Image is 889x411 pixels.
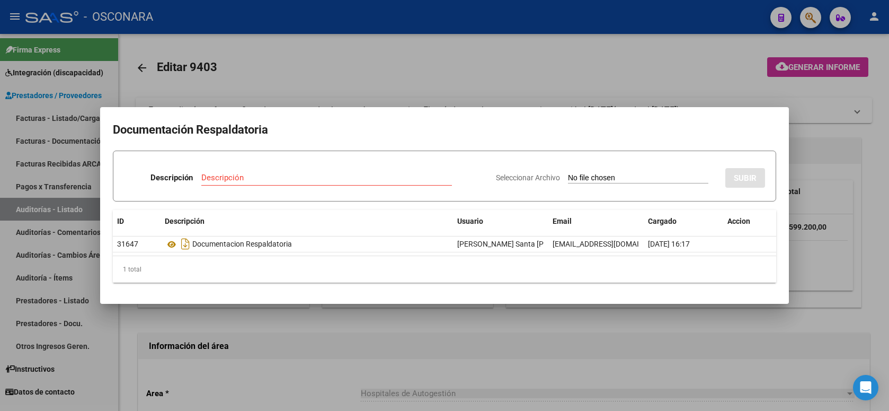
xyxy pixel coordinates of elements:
[113,210,161,233] datatable-header-cell: ID
[734,173,757,183] span: SUBIR
[117,217,124,225] span: ID
[648,240,690,248] span: [DATE] 16:17
[553,240,670,248] span: [EMAIL_ADDRESS][DOMAIN_NAME]
[453,210,548,233] datatable-header-cell: Usuario
[548,210,644,233] datatable-header-cell: Email
[723,210,776,233] datatable-header-cell: Accion
[165,217,205,225] span: Descripción
[457,240,593,248] span: [PERSON_NAME] Santa [PERSON_NAME]
[648,217,677,225] span: Cargado
[457,217,483,225] span: Usuario
[644,210,723,233] datatable-header-cell: Cargado
[113,120,776,140] h2: Documentación Respaldatoria
[853,375,878,400] div: Open Intercom Messenger
[727,217,750,225] span: Accion
[161,210,453,233] datatable-header-cell: Descripción
[553,217,572,225] span: Email
[179,235,192,252] i: Descargar documento
[725,168,765,188] button: SUBIR
[113,256,776,283] div: 1 total
[150,172,193,184] p: Descripción
[496,173,560,182] span: Seleccionar Archivo
[165,235,449,252] div: Documentacion Respaldatoria
[117,240,138,248] span: 31647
